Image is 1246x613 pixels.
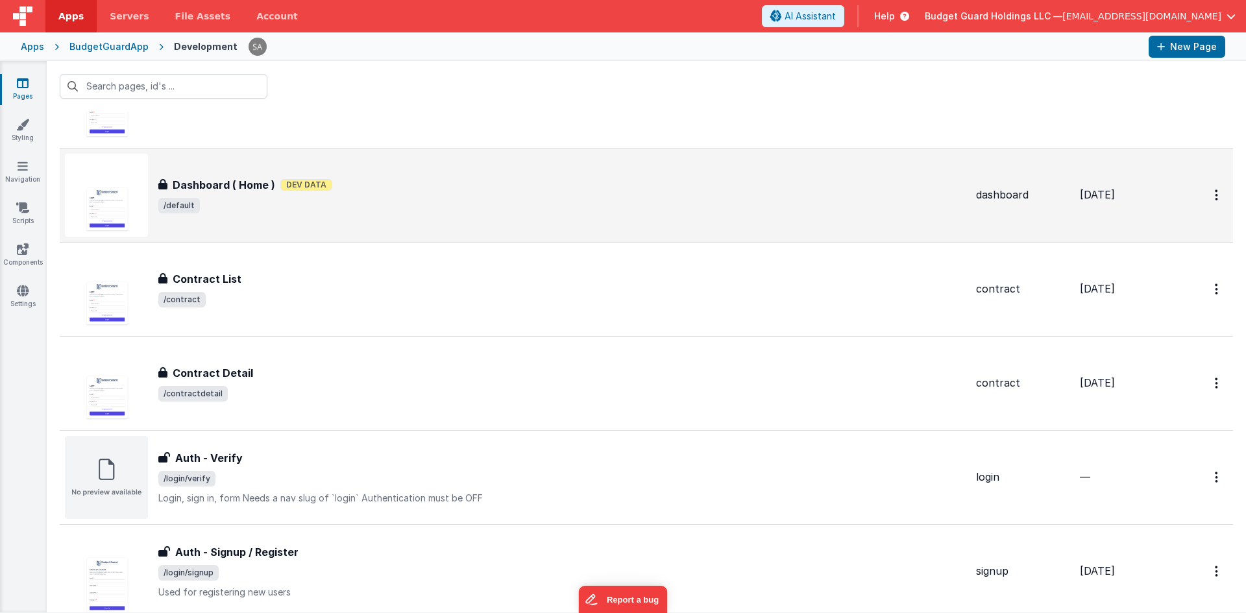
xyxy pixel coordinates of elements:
[1207,464,1228,490] button: Options
[21,40,44,53] div: Apps
[58,10,84,23] span: Apps
[1062,10,1221,23] span: [EMAIL_ADDRESS][DOMAIN_NAME]
[1149,36,1225,58] button: New Page
[976,376,1069,391] div: contract
[976,564,1069,579] div: signup
[1207,558,1228,584] button: Options
[1080,376,1115,389] span: [DATE]
[158,586,966,599] p: Used for registering new users
[158,292,206,307] span: /contract
[158,198,200,213] span: /default
[1080,188,1115,201] span: [DATE]
[69,40,149,53] div: BudgetGuardApp
[976,470,1069,485] div: login
[1080,282,1115,295] span: [DATE]
[1207,370,1228,396] button: Options
[579,586,668,613] iframe: Marker.io feedback button
[976,187,1069,202] div: dashboard
[173,365,253,381] h3: Contract Detail
[1207,276,1228,302] button: Options
[249,38,267,56] img: 79293985458095ca2ac202dc7eb50dda
[173,271,241,287] h3: Contract List
[1080,564,1115,577] span: [DATE]
[175,544,299,560] h3: Auth - Signup / Register
[925,10,1062,23] span: Budget Guard Holdings LLC —
[874,10,895,23] span: Help
[762,5,844,27] button: AI Assistant
[158,492,966,505] p: Login, sign in, form Needs a nav slug of `login` Authentication must be OFF
[976,282,1069,296] div: contract
[280,179,332,191] span: Dev Data
[1080,470,1090,483] span: —
[158,386,228,402] span: /contractdetail
[175,450,243,466] h3: Auth - Verify
[173,177,275,193] h3: Dashboard ( Home )
[174,40,238,53] div: Development
[785,10,836,23] span: AI Assistant
[158,565,219,581] span: /login/signup
[1207,182,1228,208] button: Options
[925,10,1236,23] button: Budget Guard Holdings LLC — [EMAIL_ADDRESS][DOMAIN_NAME]
[60,74,267,99] input: Search pages, id's ...
[110,10,149,23] span: Servers
[158,471,215,487] span: /login/verify
[175,10,231,23] span: File Assets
